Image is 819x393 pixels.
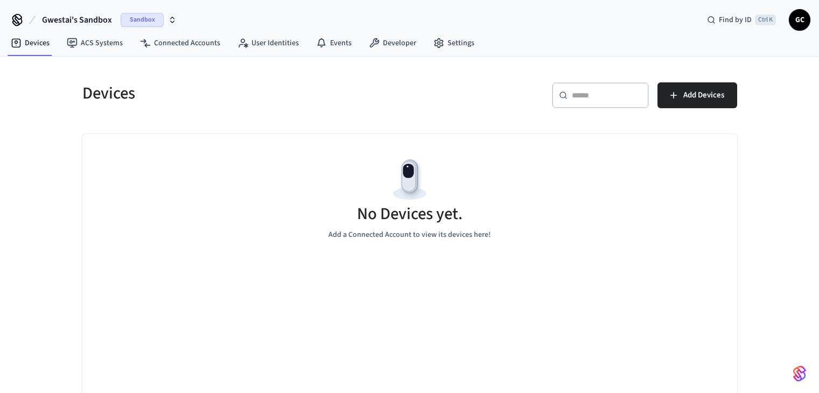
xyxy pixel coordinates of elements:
[790,10,809,30] span: GC
[307,33,360,53] a: Events
[755,15,776,25] span: Ctrl K
[58,33,131,53] a: ACS Systems
[121,13,164,27] span: Sandbox
[683,88,724,102] span: Add Devices
[131,33,229,53] a: Connected Accounts
[698,10,785,30] div: Find by IDCtrl K
[789,9,810,31] button: GC
[229,33,307,53] a: User Identities
[2,33,58,53] a: Devices
[82,82,403,104] h5: Devices
[657,82,737,108] button: Add Devices
[42,13,112,26] span: Gwestai's Sandbox
[425,33,483,53] a: Settings
[793,365,806,382] img: SeamLogoGradient.69752ec5.svg
[360,33,425,53] a: Developer
[386,156,434,204] img: Devices Empty State
[357,203,463,225] h5: No Devices yet.
[719,15,752,25] span: Find by ID
[328,229,491,241] p: Add a Connected Account to view its devices here!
